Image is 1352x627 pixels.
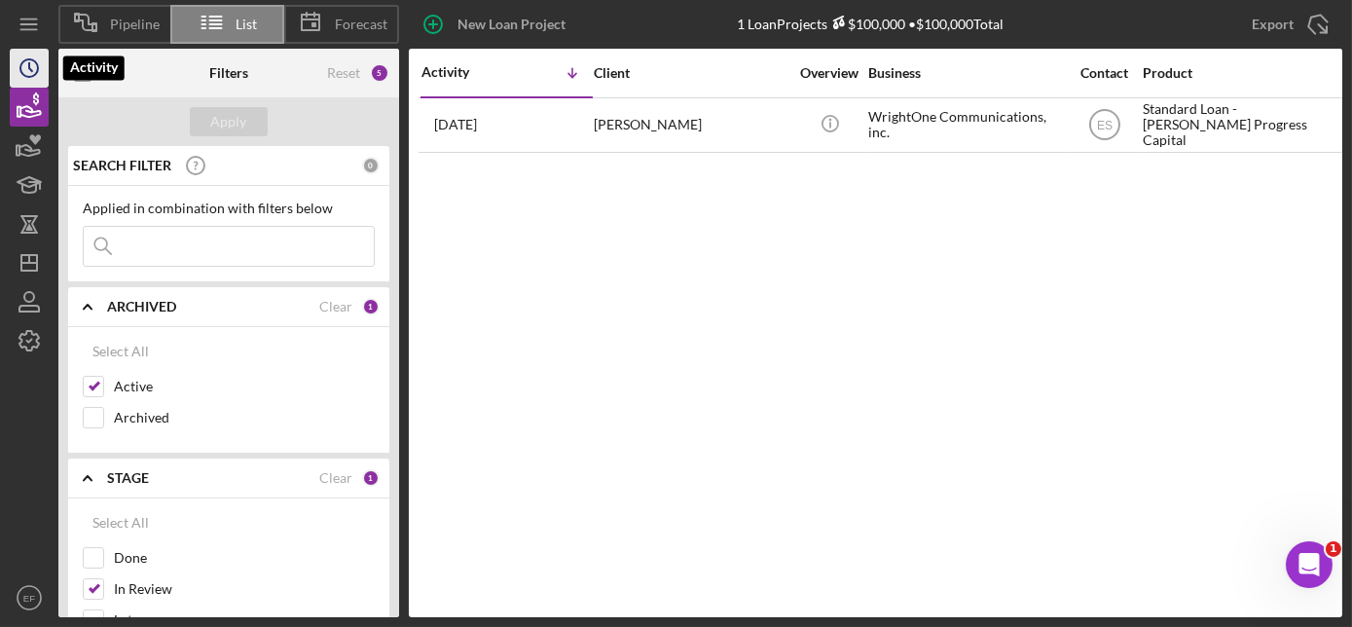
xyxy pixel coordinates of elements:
b: Filters [209,65,248,81]
div: Overview [793,65,866,81]
button: Select All [83,332,159,371]
label: Done [114,548,375,568]
label: Active [114,377,375,396]
b: SEARCH FILTER [73,158,171,173]
div: Export [1252,5,1294,44]
text: ES [1096,119,1112,132]
div: Select All [92,332,149,371]
button: Export [1232,5,1342,44]
span: 1 [1326,541,1341,557]
div: Applied in combination with filters below [83,201,375,216]
div: Apply [211,107,247,136]
div: Standard Loan - [PERSON_NAME] Progress Capital [1143,99,1337,151]
div: Client [594,65,788,81]
div: Activity [421,64,507,80]
div: New Loan Project [457,5,566,44]
label: Archived [114,408,375,427]
button: Select All [83,503,159,542]
div: $100,000 [828,16,906,32]
b: STAGE [107,470,149,486]
div: Product [1143,65,1337,81]
span: List [237,17,258,32]
text: EF [23,593,35,604]
div: [PERSON_NAME] [594,99,788,151]
div: Reset [327,65,360,81]
button: New Loan Project [409,5,585,44]
div: 1 [362,469,380,487]
div: Business [868,65,1063,81]
div: Clear [319,299,352,314]
div: Select All [92,503,149,542]
div: 1 Loan Projects • $100,000 Total [738,16,1005,32]
div: 5 [370,63,389,83]
div: 0 [362,157,380,174]
div: WrightOne Communications, inc. [868,99,1063,151]
span: Pipeline [110,17,160,32]
div: Contact [1068,65,1141,81]
label: In Review [114,579,375,599]
span: Forecast [335,17,387,32]
div: 1 [362,298,380,315]
iframe: Intercom live chat [1286,541,1333,588]
div: Clear [319,470,352,486]
button: EF [10,578,49,617]
b: ARCHIVED [107,299,176,314]
time: 2025-09-22 15:58 [434,117,477,132]
button: Apply [190,107,268,136]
